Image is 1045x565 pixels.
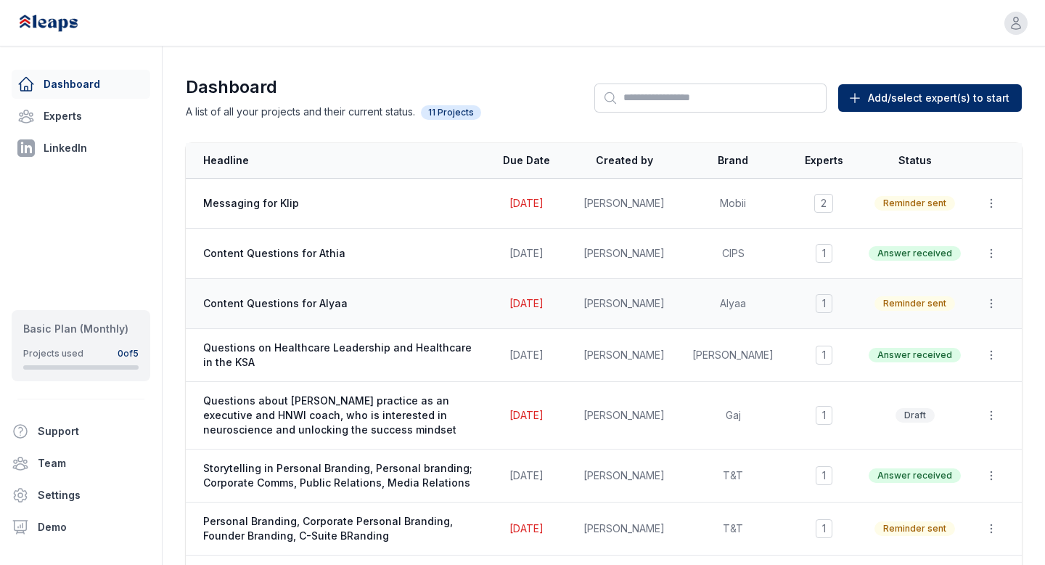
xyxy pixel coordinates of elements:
div: Basic Plan (Monthly) [23,322,139,336]
th: Created by [570,143,679,179]
span: Answer received [869,468,961,483]
div: 0 of 5 [118,348,139,359]
span: [DATE] [509,469,544,481]
span: Personal Branding, Corporate Personal Branding, Founder Branding, C-Suite BRanding [203,514,474,543]
span: 1 [816,346,832,365]
a: LinkedIn [12,134,150,163]
span: [DATE] [509,409,544,421]
td: [PERSON_NAME] [570,450,679,503]
button: Add/select expert(s) to start [838,84,1022,112]
td: Gaj [679,382,787,450]
span: [DATE] [509,247,544,259]
td: Alyaa [679,279,787,329]
a: Dashboard [12,70,150,99]
span: 1 [816,519,832,538]
span: Reminder sent [874,296,955,311]
a: Demo [6,513,156,542]
span: 1 [816,244,832,263]
th: Status [860,143,970,179]
td: [PERSON_NAME] [570,279,679,329]
h1: Dashboard [186,76,548,99]
td: [PERSON_NAME] [570,229,679,279]
span: 1 [816,466,832,485]
span: 1 [816,294,832,313]
td: [PERSON_NAME] [570,382,679,450]
span: 1 [816,406,832,425]
span: Answer received [869,246,961,261]
th: Experts [787,143,860,179]
td: [PERSON_NAME] [570,179,679,229]
span: Draft [896,408,935,423]
span: [DATE] [509,297,544,309]
a: Team [6,449,156,478]
span: Messaging for Klip [203,196,474,211]
p: A list of all your projects and their current status. [186,105,548,120]
td: CIPS [679,229,787,279]
td: Mobii [679,179,787,229]
span: Content Questions for Alyaa [203,296,474,311]
td: T&T [679,503,787,556]
span: Add/select expert(s) to start [868,91,1009,105]
span: Content Questions for Athia [203,246,474,261]
div: Projects used [23,348,83,359]
td: [PERSON_NAME] [570,503,679,556]
th: Headline [186,143,483,179]
a: Settings [6,481,156,510]
th: Due Date [483,143,570,179]
span: Answer received [869,348,961,362]
span: 2 [814,194,833,213]
span: Reminder sent [874,521,955,536]
span: [DATE] [509,522,544,534]
a: Experts [12,102,150,131]
td: T&T [679,450,787,503]
span: Questions about [PERSON_NAME] practice as an executive and HNWI coach, who is interested in neuro... [203,394,474,437]
button: Support [6,417,144,446]
span: Storytelling in Personal Branding, Personal branding; Corporate Comms, Public Relations, Media Re... [203,461,474,490]
span: Questions on Healthcare Leadership and Healthcare in the KSA [203,341,474,370]
td: [PERSON_NAME] [570,329,679,382]
img: Leaps [17,7,110,39]
td: [PERSON_NAME] [679,329,787,382]
th: Brand [679,143,787,179]
span: 11 Projects [421,105,481,120]
span: Reminder sent [874,196,955,211]
span: [DATE] [509,349,544,361]
span: [DATE] [509,197,544,209]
